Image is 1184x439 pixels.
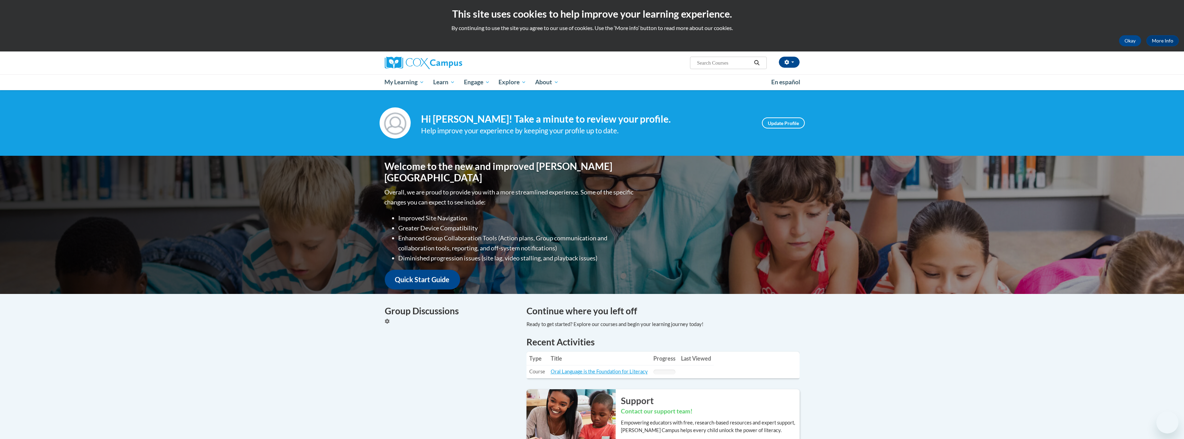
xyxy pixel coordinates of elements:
[374,74,810,90] div: Main menu
[535,78,559,86] span: About
[752,59,762,67] button: Search
[621,419,800,434] p: Empowering educators with free, research-based resources and expert support, [PERSON_NAME] Campus...
[779,57,800,68] button: Account Settings
[399,233,635,253] li: Enhanced Group Collaboration Tools (Action plans, Group communication and collaboration tools, re...
[678,352,714,365] th: Last Viewed
[1146,35,1179,46] a: More Info
[651,352,678,365] th: Progress
[385,57,516,69] a: Cox Campus
[548,352,651,365] th: Title
[464,78,490,86] span: Engage
[526,352,548,365] th: Type
[433,78,455,86] span: Learn
[384,78,424,86] span: My Learning
[767,75,805,89] a: En español
[385,57,462,69] img: Cox Campus
[531,74,563,90] a: About
[551,369,648,374] a: Oral Language is the Foundation for Literacy
[399,213,635,223] li: Improved Site Navigation
[385,187,635,207] p: Overall, we are proud to provide you with a more streamlined experience. Some of the specific cha...
[621,407,800,416] h3: Contact our support team!
[385,270,460,289] a: Quick Start Guide
[399,223,635,233] li: Greater Device Compatibility
[5,7,1179,21] h2: This site uses cookies to help improve your learning experience.
[494,74,531,90] a: Explore
[385,161,635,184] h1: Welcome to the new and improved [PERSON_NAME][GEOGRAPHIC_DATA]
[380,107,411,139] img: Profile Image
[529,369,545,374] span: Course
[762,117,805,128] a: Update Profile
[498,78,526,86] span: Explore
[696,59,752,67] input: Search Courses
[526,304,800,318] h4: Continue where you left off
[621,394,800,407] h2: Support
[421,125,752,136] div: Help improve your experience by keeping your profile up to date.
[399,253,635,263] li: Diminished progression issues (site lag, video stalling, and playback issues)
[380,74,429,90] a: My Learning
[1156,411,1178,433] iframe: Button to launch messaging window
[5,24,1179,32] p: By continuing to use the site you agree to our use of cookies. Use the ‘More info’ button to read...
[771,78,800,86] span: En español
[459,74,494,90] a: Engage
[429,74,459,90] a: Learn
[526,336,800,348] h1: Recent Activities
[421,113,752,125] h4: Hi [PERSON_NAME]! Take a minute to review your profile.
[1119,35,1141,46] button: Okay
[385,304,516,318] h4: Group Discussions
